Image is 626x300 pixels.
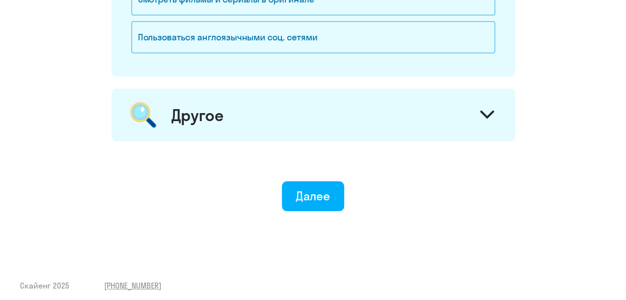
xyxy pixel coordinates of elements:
[282,181,344,211] button: Далее
[171,105,224,125] div: Другое
[131,21,495,53] div: Пользоваться англоязычными соц. сетями
[104,280,161,291] a: [PHONE_NUMBER]
[296,188,330,204] div: Далее
[125,97,161,134] img: magnifier.png
[20,281,69,291] font: Скайенг 2025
